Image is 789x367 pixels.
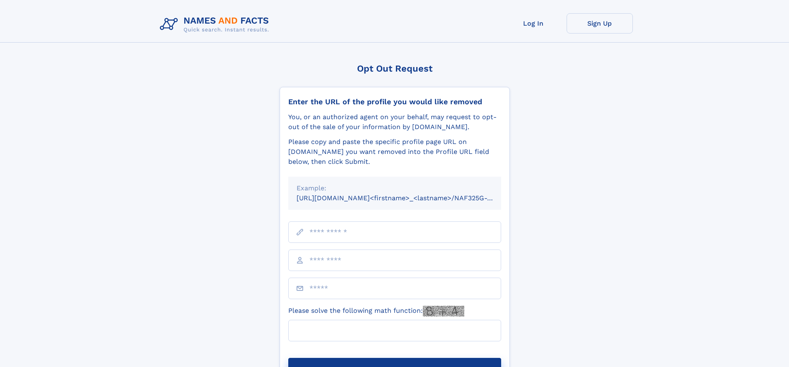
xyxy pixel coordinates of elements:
[288,137,501,167] div: Please copy and paste the specific profile page URL on [DOMAIN_NAME] you want removed into the Pr...
[288,112,501,132] div: You, or an authorized agent on your behalf, may request to opt-out of the sale of your informatio...
[500,13,567,34] a: Log In
[288,97,501,106] div: Enter the URL of the profile you would like removed
[297,183,493,193] div: Example:
[157,13,276,36] img: Logo Names and Facts
[280,63,510,74] div: Opt Out Request
[297,194,517,202] small: [URL][DOMAIN_NAME]<firstname>_<lastname>/NAF325G-xxxxxxxx
[288,306,464,317] label: Please solve the following math function:
[567,13,633,34] a: Sign Up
